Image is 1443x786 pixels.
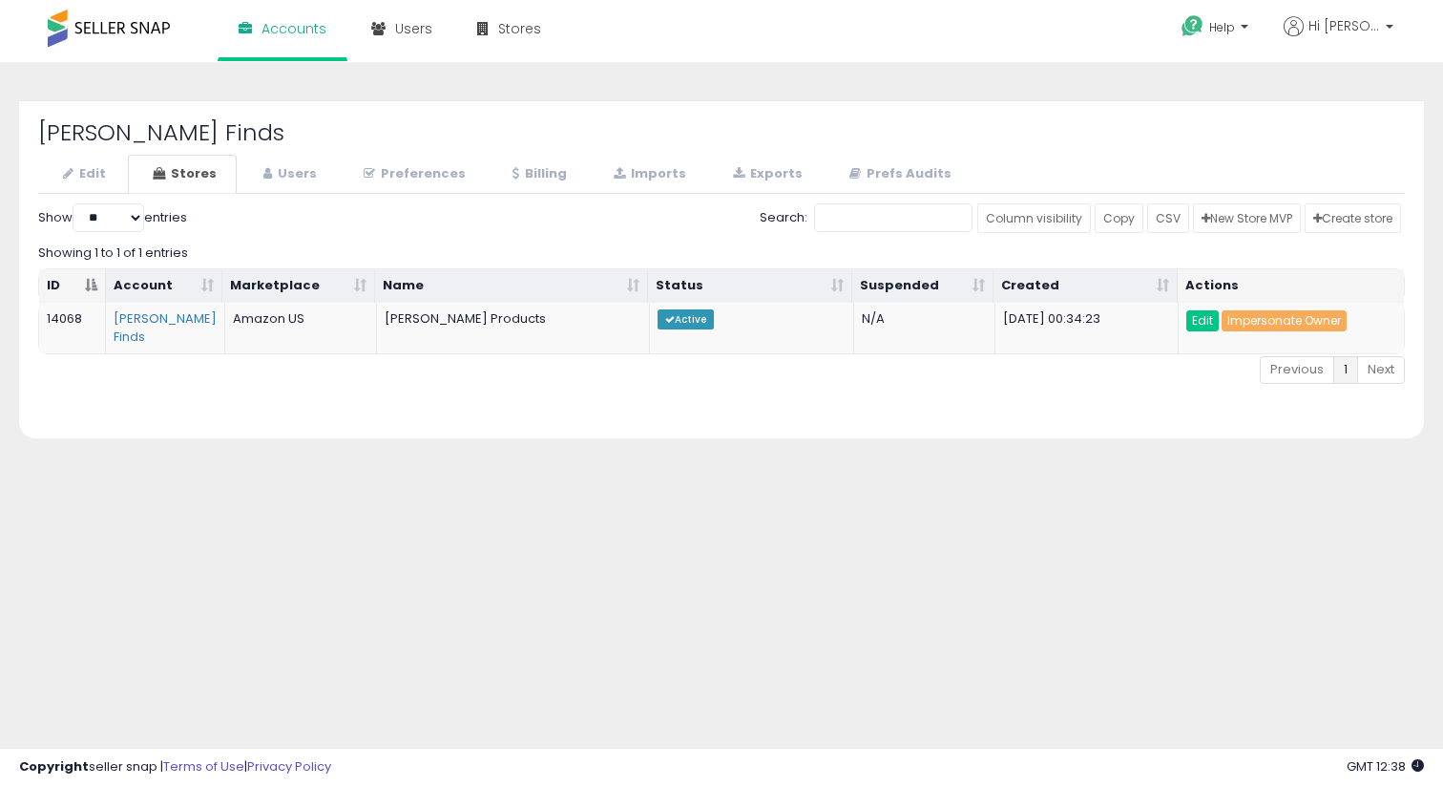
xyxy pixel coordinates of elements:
a: Next [1357,356,1405,384]
span: New Store MVP [1202,210,1292,226]
a: Terms of Use [163,757,244,775]
a: Exports [708,155,823,194]
span: Active [658,309,714,329]
i: Get Help [1181,14,1204,38]
a: Prefs Audits [825,155,972,194]
a: Preferences [339,155,486,194]
span: CSV [1156,210,1181,226]
a: Edit [1186,310,1219,331]
a: CSV [1147,203,1189,233]
a: Users [239,155,337,194]
span: 2025-09-18 12:38 GMT [1347,757,1424,775]
a: Previous [1260,356,1334,384]
span: Copy [1103,210,1135,226]
span: Hi [PERSON_NAME] [1308,16,1380,35]
a: Billing [488,155,587,194]
td: [DATE] 00:34:23 [995,303,1180,353]
span: Help [1209,19,1235,35]
a: Impersonate Owner [1222,310,1347,331]
a: Column visibility [977,203,1091,233]
input: Search: [814,203,972,232]
h2: [PERSON_NAME] Finds [38,120,1405,145]
div: seller snap | | [19,758,331,776]
th: Status: activate to sort column ascending [648,269,853,304]
a: 1 [1333,356,1358,384]
th: Actions [1178,269,1404,304]
span: Create store [1313,210,1392,226]
a: [PERSON_NAME] Finds [114,309,217,346]
a: Create store [1305,203,1401,233]
a: Copy [1095,203,1143,233]
span: Accounts [261,19,326,38]
th: Name: activate to sort column ascending [375,269,648,304]
td: 14068 [39,303,106,353]
a: New Store MVP [1193,203,1301,233]
td: N/A [854,303,994,353]
th: ID: activate to sort column descending [39,269,106,304]
a: Hi [PERSON_NAME] [1284,16,1393,59]
a: Edit [38,155,126,194]
span: Stores [498,19,541,38]
th: Marketplace: activate to sort column ascending [222,269,374,304]
span: Users [395,19,432,38]
th: Account: activate to sort column ascending [106,269,223,304]
td: Amazon US [225,303,377,353]
td: [PERSON_NAME] Products [377,303,650,353]
a: Imports [589,155,706,194]
div: Showing 1 to 1 of 1 entries [38,237,1405,263]
span: Column visibility [986,210,1082,226]
label: Search: [760,203,972,232]
th: Created: activate to sort column ascending [993,269,1179,304]
select: Showentries [73,203,144,232]
th: Suspended: activate to sort column ascending [852,269,993,304]
a: Privacy Policy [247,757,331,775]
strong: Copyright [19,757,89,775]
label: Show entries [38,203,187,232]
a: Stores [128,155,237,194]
